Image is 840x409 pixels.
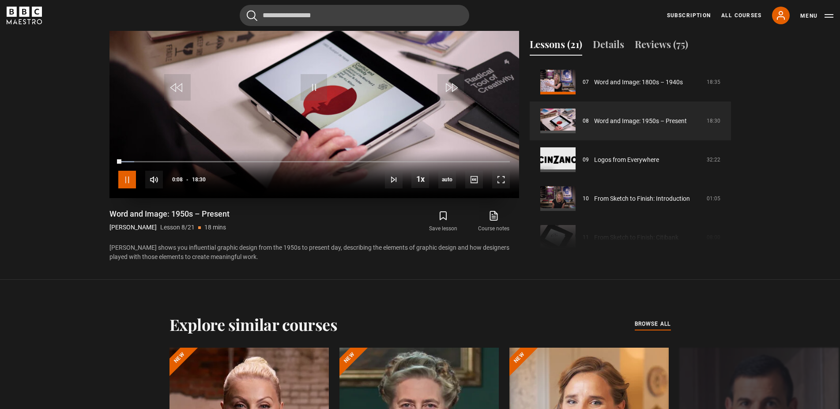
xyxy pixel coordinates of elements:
[594,194,690,203] a: From Sketch to Finish: Introduction
[172,172,183,188] span: 0:08
[418,209,468,234] button: Save lesson
[192,172,206,188] span: 18:30
[109,223,157,232] p: [PERSON_NAME]
[492,171,510,188] button: Fullscreen
[7,7,42,24] svg: BBC Maestro
[438,171,456,188] span: auto
[635,37,688,56] button: Reviews (75)
[240,5,469,26] input: Search
[438,171,456,188] div: Current quality: 720p
[145,171,163,188] button: Mute
[635,319,671,329] a: browse all
[465,171,483,188] button: Captions
[385,171,403,188] button: Next Lesson
[118,161,509,163] div: Progress Bar
[468,209,519,234] a: Course notes
[721,11,761,19] a: All Courses
[411,170,429,188] button: Playback Rate
[594,78,683,87] a: Word and Image: 1800s – 1940s
[800,11,833,20] button: Toggle navigation
[186,176,188,183] span: -
[530,37,582,56] button: Lessons (21)
[593,37,624,56] button: Details
[635,319,671,328] span: browse all
[170,315,338,334] h2: Explore similar courses
[204,223,226,232] p: 18 mins
[247,10,257,21] button: Submit the search query
[594,116,687,126] a: Word and Image: 1950s – Present
[594,155,659,165] a: Logos from Everywhere
[109,209,230,219] h1: Word and Image: 1950s – Present
[160,223,195,232] p: Lesson 8/21
[109,243,519,262] p: [PERSON_NAME] shows you influential graphic design from the 1950s to present day, describing the ...
[118,171,136,188] button: Pause
[667,11,711,19] a: Subscription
